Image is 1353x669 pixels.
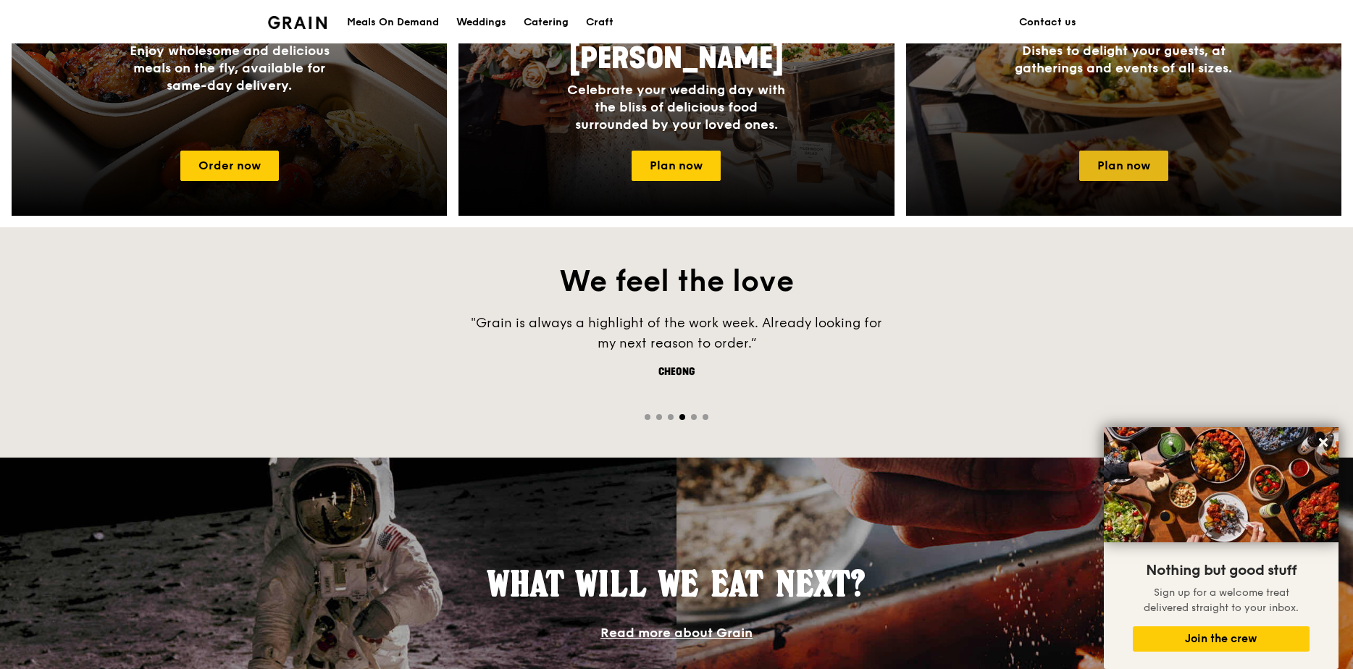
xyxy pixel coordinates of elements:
[1144,586,1299,614] span: Sign up for a welcome treat delivered straight to your inbox.
[459,313,894,353] div: "Grain is always a highlight of the work week. Already looking for my next reason to order.”
[586,1,613,44] div: Craft
[668,414,674,420] span: Go to slide 3
[347,1,439,44] div: Meals On Demand
[577,1,622,44] a: Craft
[1010,1,1085,44] a: Contact us
[703,414,708,420] span: Go to slide 6
[1104,427,1339,542] img: DSC07876-Edit02-Large.jpeg
[600,625,753,641] a: Read more about Grain
[515,1,577,44] a: Catering
[1133,626,1310,652] button: Join the crew
[1079,151,1168,181] a: Plan now
[645,414,650,420] span: Go to slide 1
[632,151,721,181] a: Plan now
[1146,562,1297,579] span: Nothing but good stuff
[487,563,866,605] span: What will we eat next?
[691,414,697,420] span: Go to slide 5
[679,414,685,420] span: Go to slide 4
[268,16,327,29] img: Grain
[459,365,894,379] div: Cheong
[1312,431,1335,454] button: Close
[180,151,279,181] a: Order now
[567,82,785,132] span: Celebrate your wedding day with the bliss of delicious food surrounded by your loved ones.
[656,414,662,420] span: Go to slide 2
[448,1,515,44] a: Weddings
[130,43,330,93] span: Enjoy wholesome and delicious meals on the fly, available for same-day delivery.
[456,1,506,44] div: Weddings
[524,1,569,44] div: Catering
